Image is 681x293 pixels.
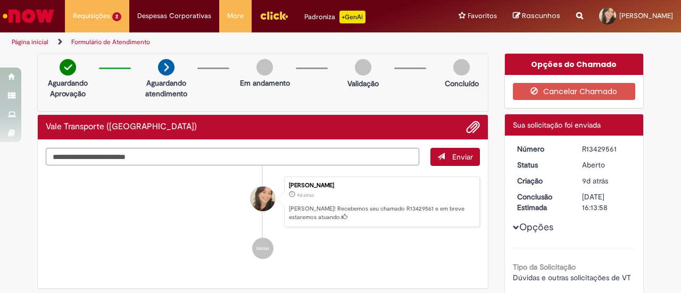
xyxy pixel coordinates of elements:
[256,59,273,76] img: img-circle-grey.png
[297,192,314,198] span: 9d atrás
[140,78,192,99] p: Aguardando atendimento
[582,191,632,213] div: [DATE] 16:13:58
[619,11,673,20] span: [PERSON_NAME]
[8,32,446,52] ul: Trilhas de página
[304,11,366,23] div: Padroniza
[240,78,290,88] p: Em andamento
[582,175,632,186] div: 19/08/2025 16:13:50
[582,144,632,154] div: R13429561
[46,177,480,228] li: Marcela Andrade Gubolin
[12,38,48,46] a: Página inicial
[227,11,244,21] span: More
[46,166,480,270] ul: Histórico de tíquete
[513,262,576,272] b: Tipo da Solicitação
[260,7,288,23] img: click_logo_yellow_360x200.png
[430,148,480,166] button: Enviar
[509,175,575,186] dt: Criação
[505,54,644,75] div: Opções do Chamado
[46,122,197,132] h2: Vale Transporte (VT) Histórico de tíquete
[582,176,608,186] time: 19/08/2025 16:13:50
[509,160,575,170] dt: Status
[60,59,76,76] img: check-circle-green.png
[513,120,601,130] span: Sua solicitação foi enviada
[582,176,608,186] span: 9d atrás
[71,38,150,46] a: Formulário de Atendimento
[1,5,56,27] img: ServiceNow
[42,78,94,99] p: Aguardando Aprovação
[112,12,121,21] span: 2
[355,59,371,76] img: img-circle-grey.png
[509,144,575,154] dt: Número
[251,187,275,211] div: Marcela Andrade Gubolin
[73,11,110,21] span: Requisições
[468,11,497,21] span: Favoritos
[158,59,175,76] img: arrow-next.png
[137,11,211,21] span: Despesas Corporativas
[513,83,636,100] button: Cancelar Chamado
[289,182,474,189] div: [PERSON_NAME]
[289,205,474,221] p: [PERSON_NAME]! Recebemos seu chamado R13429561 e em breve estaremos atuando.
[466,120,480,134] button: Adicionar anexos
[513,273,631,282] span: Dúvidas e outras solicitações de VT
[297,192,314,198] time: 19/08/2025 16:13:50
[522,11,560,21] span: Rascunhos
[46,148,419,165] textarea: Digite sua mensagem aqui...
[452,152,473,162] span: Enviar
[347,78,379,89] p: Validação
[582,160,632,170] div: Aberto
[339,11,366,23] p: +GenAi
[509,191,575,213] dt: Conclusão Estimada
[513,11,560,21] a: Rascunhos
[453,59,470,76] img: img-circle-grey.png
[445,78,479,89] p: Concluído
